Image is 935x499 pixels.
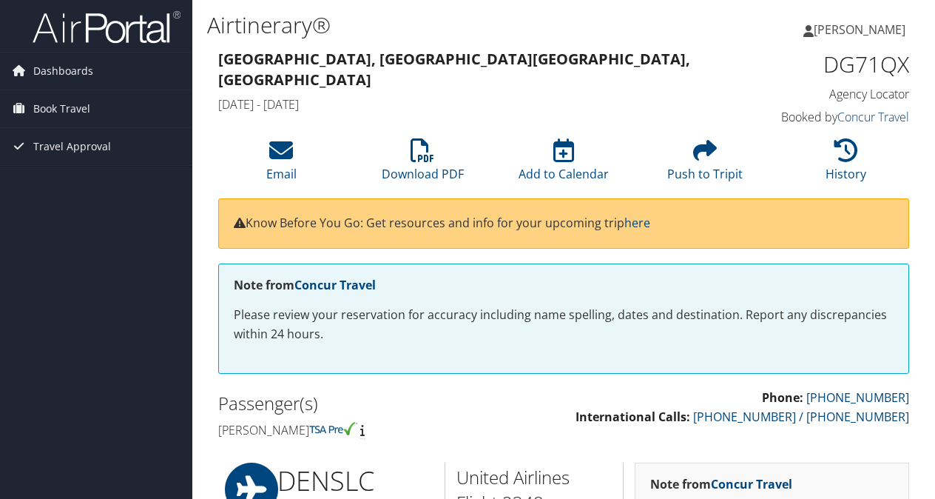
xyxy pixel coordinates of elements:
a: Concur Travel [711,476,792,492]
span: Travel Approval [33,128,111,165]
span: Dashboards [33,53,93,90]
h1: DG71QX [753,49,909,80]
h4: [PERSON_NAME] [218,422,553,438]
a: Concur Travel [294,277,376,293]
span: [PERSON_NAME] [814,21,905,38]
a: History [826,147,866,182]
a: Push to Tripit [667,147,743,182]
p: Know Before You Go: Get resources and info for your upcoming trip [234,214,894,233]
strong: Phone: [762,389,803,406]
span: Book Travel [33,90,90,127]
p: Please review your reservation for accuracy including name spelling, dates and destination. Repor... [234,306,894,344]
strong: International Calls: [575,409,690,425]
h4: [DATE] - [DATE] [218,96,731,113]
a: here [624,215,650,231]
a: [PHONE_NUMBER] [806,389,909,406]
strong: Note from [234,277,376,293]
a: Concur Travel [837,109,909,125]
strong: Note from [650,476,792,492]
a: [PHONE_NUMBER] / [PHONE_NUMBER] [693,409,909,425]
h2: Passenger(s) [218,391,553,416]
a: Download PDF [382,147,464,182]
h4: Agency Locator [753,86,909,102]
h1: Airtinerary® [207,10,683,41]
h4: Booked by [753,109,909,125]
a: Add to Calendar [519,147,609,182]
strong: [GEOGRAPHIC_DATA], [GEOGRAPHIC_DATA] [GEOGRAPHIC_DATA], [GEOGRAPHIC_DATA] [218,49,690,90]
img: airportal-logo.png [33,10,180,44]
a: [PERSON_NAME] [803,7,920,52]
a: Email [266,147,297,182]
img: tsa-precheck.png [309,422,357,435]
